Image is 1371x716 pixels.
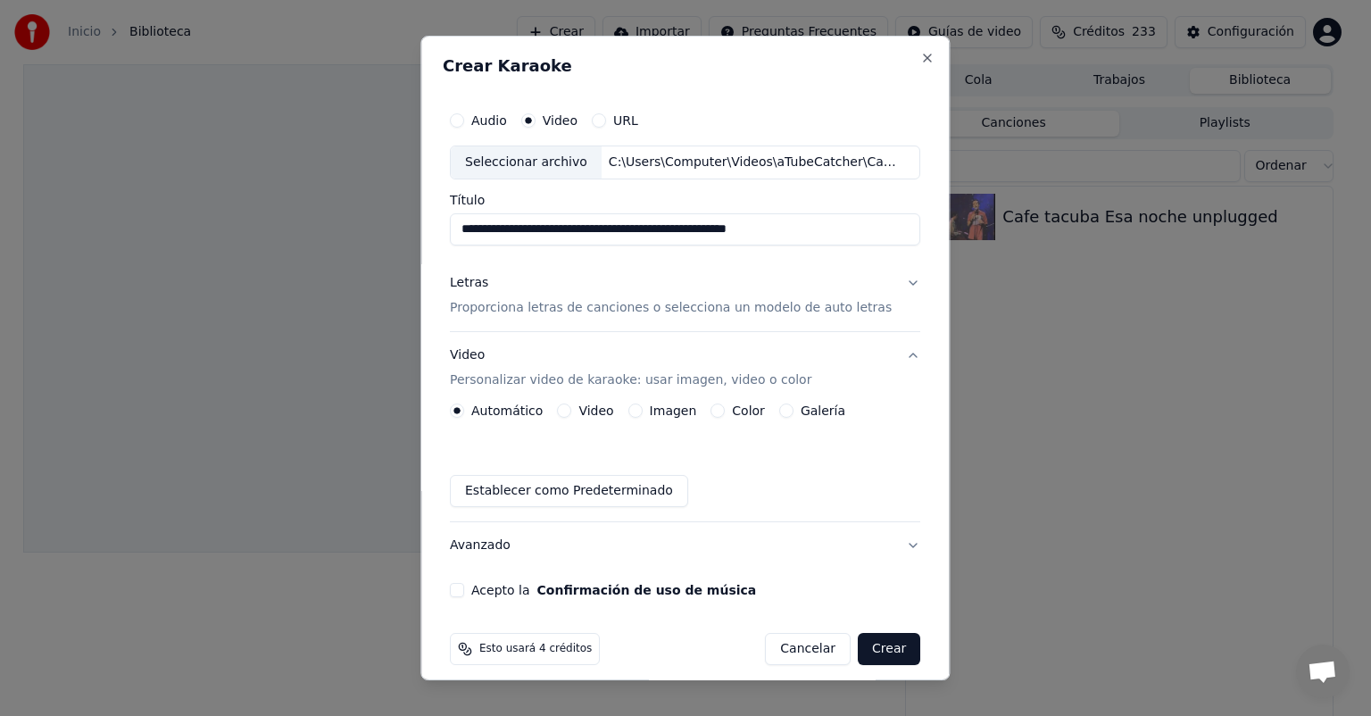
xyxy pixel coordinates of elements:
[733,404,766,417] label: Color
[537,584,757,596] button: Acepto la
[450,299,892,317] p: Proporciona letras de canciones o selecciona un modelo de auto letras
[471,404,543,417] label: Automático
[450,404,920,521] div: VideoPersonalizar video de karaoke: usar imagen, video o color
[450,194,920,206] label: Título
[766,633,852,665] button: Cancelar
[443,58,927,74] h2: Crear Karaoke
[543,114,577,127] label: Video
[650,404,697,417] label: Imagen
[451,146,602,179] div: Seleccionar archivo
[479,642,592,656] span: Esto usará 4 créditos
[858,633,920,665] button: Crear
[471,114,507,127] label: Audio
[602,154,905,171] div: C:\Users\Computer\Videos\aTubeCatcher\Café Tacuba - “Esa Noche” MTV UNPLUGGED (Audio Oficial) [2]...
[613,114,638,127] label: URL
[801,404,845,417] label: Galería
[450,274,488,292] div: Letras
[450,475,688,507] button: Establecer como Predeterminado
[450,522,920,569] button: Avanzado
[450,260,920,331] button: LetrasProporciona letras de canciones o selecciona un modelo de auto letras
[471,584,756,596] label: Acepto la
[450,332,920,404] button: VideoPersonalizar video de karaoke: usar imagen, video o color
[450,346,811,389] div: Video
[579,404,614,417] label: Video
[450,371,811,389] p: Personalizar video de karaoke: usar imagen, video o color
